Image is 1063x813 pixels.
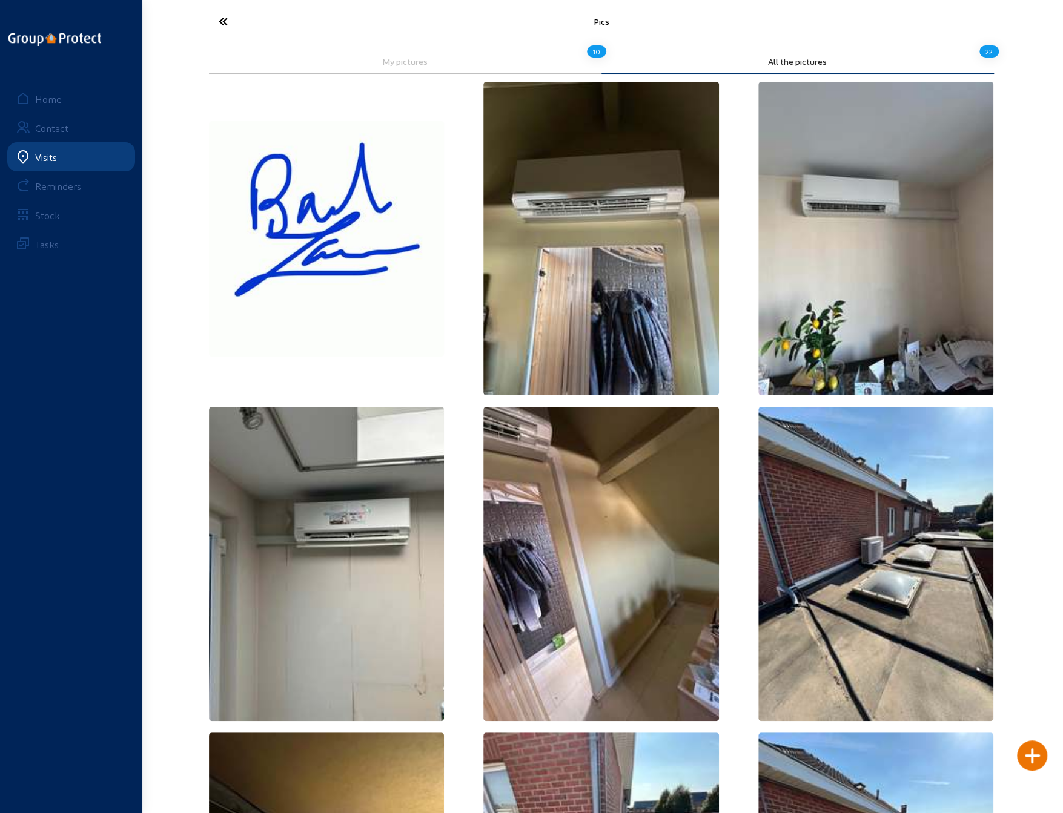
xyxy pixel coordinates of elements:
div: Reminders [35,180,81,192]
img: thb_cc2052f4-694f-3d9a-e072-d57af8df712b.jpeg [758,82,994,395]
a: Contact [7,113,135,142]
div: My pictures [217,56,593,67]
a: Stock [7,200,135,229]
div: All the pictures [610,56,985,67]
div: Stock [35,209,60,221]
div: 10 [587,41,606,62]
a: Home [7,84,135,113]
div: 22 [979,41,999,62]
div: Visits [35,151,57,163]
img: thb_e1a23fa5-5751-6b84-600a-292ea2ed2034.jpeg [209,407,445,720]
a: Visits [7,142,135,171]
a: Tasks [7,229,135,258]
img: logo-oneline.png [8,33,101,46]
img: thb_7725bc95-9db4-0c02-e1b1-202f432f5980.jpeg [483,82,719,395]
div: Contact [35,122,68,134]
img: thb_39ba9bc8-0d2c-fc78-b80f-fa95f9307f7d.jpeg [209,121,445,357]
img: thb_5c464f12-800a-0c73-6508-f1c36e72b14c.jpeg [758,407,994,720]
a: Reminders [7,171,135,200]
div: Pics [335,16,868,27]
img: thb_89ce4355-1757-1852-6500-915ee85a7bc2.jpeg [483,407,719,720]
div: Tasks [35,239,59,250]
div: Home [35,93,62,105]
